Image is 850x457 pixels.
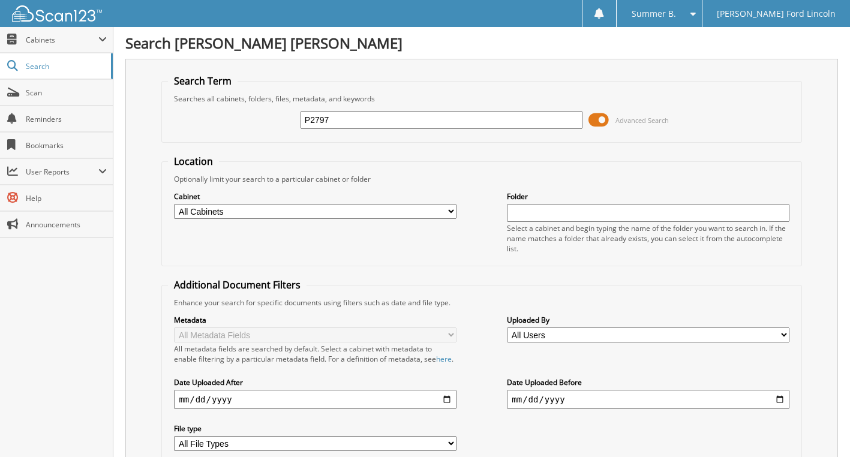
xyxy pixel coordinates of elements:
label: Folder [507,191,789,202]
h1: Search [PERSON_NAME] [PERSON_NAME] [125,33,838,53]
img: scan123-logo-white.svg [12,5,102,22]
iframe: Chat Widget [790,399,850,457]
div: Select a cabinet and begin typing the name of the folder you want to search in. If the name match... [507,223,789,254]
legend: Additional Document Filters [168,278,307,291]
span: User Reports [26,167,98,177]
span: Summer B. [632,10,676,17]
span: Bookmarks [26,140,107,151]
label: Date Uploaded After [174,377,456,387]
legend: Search Term [168,74,238,88]
a: here [436,354,452,364]
div: Enhance your search for specific documents using filters such as date and file type. [168,297,795,308]
label: Uploaded By [507,315,789,325]
label: Date Uploaded Before [507,377,789,387]
label: File type [174,423,456,434]
span: Cabinets [26,35,98,45]
span: Search [26,61,105,71]
input: start [174,390,456,409]
span: Scan [26,88,107,98]
div: Optionally limit your search to a particular cabinet or folder [168,174,795,184]
span: [PERSON_NAME] Ford Lincoln [717,10,836,17]
label: Cabinet [174,191,456,202]
label: Metadata [174,315,456,325]
span: Help [26,193,107,203]
span: Announcements [26,220,107,230]
div: Searches all cabinets, folders, files, metadata, and keywords [168,94,795,104]
div: All metadata fields are searched by default. Select a cabinet with metadata to enable filtering b... [174,344,456,364]
span: Advanced Search [615,116,669,125]
legend: Location [168,155,219,168]
input: end [507,390,789,409]
span: Reminders [26,114,107,124]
